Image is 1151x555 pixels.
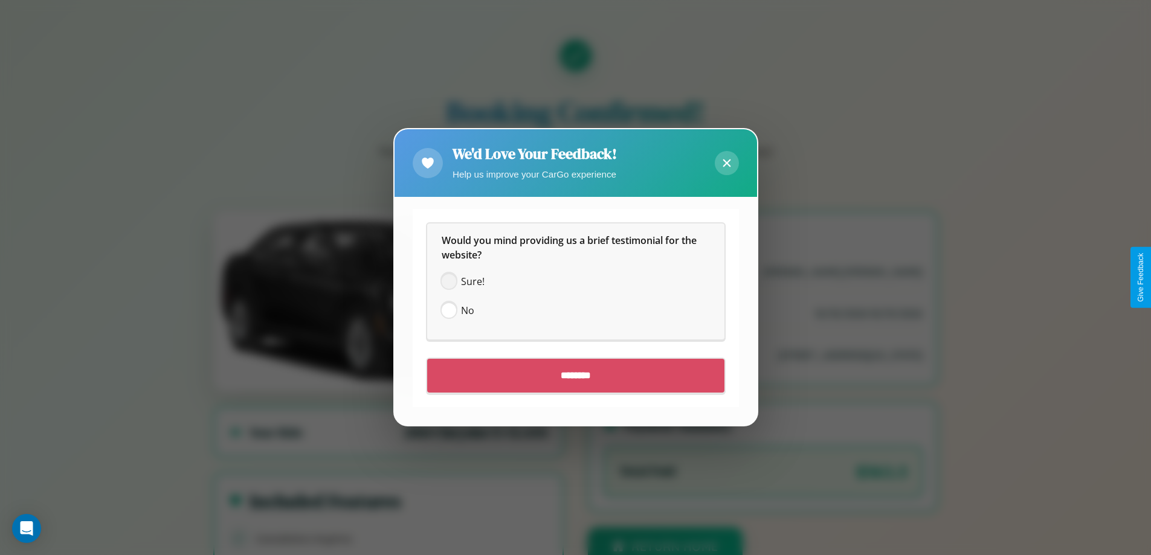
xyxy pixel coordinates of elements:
span: No [461,304,474,318]
span: Would you mind providing us a brief testimonial for the website? [442,234,699,262]
p: Help us improve your CarGo experience [453,166,617,182]
span: Sure! [461,275,485,289]
div: Give Feedback [1136,253,1145,302]
div: Open Intercom Messenger [12,514,41,543]
h2: We'd Love Your Feedback! [453,144,617,164]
